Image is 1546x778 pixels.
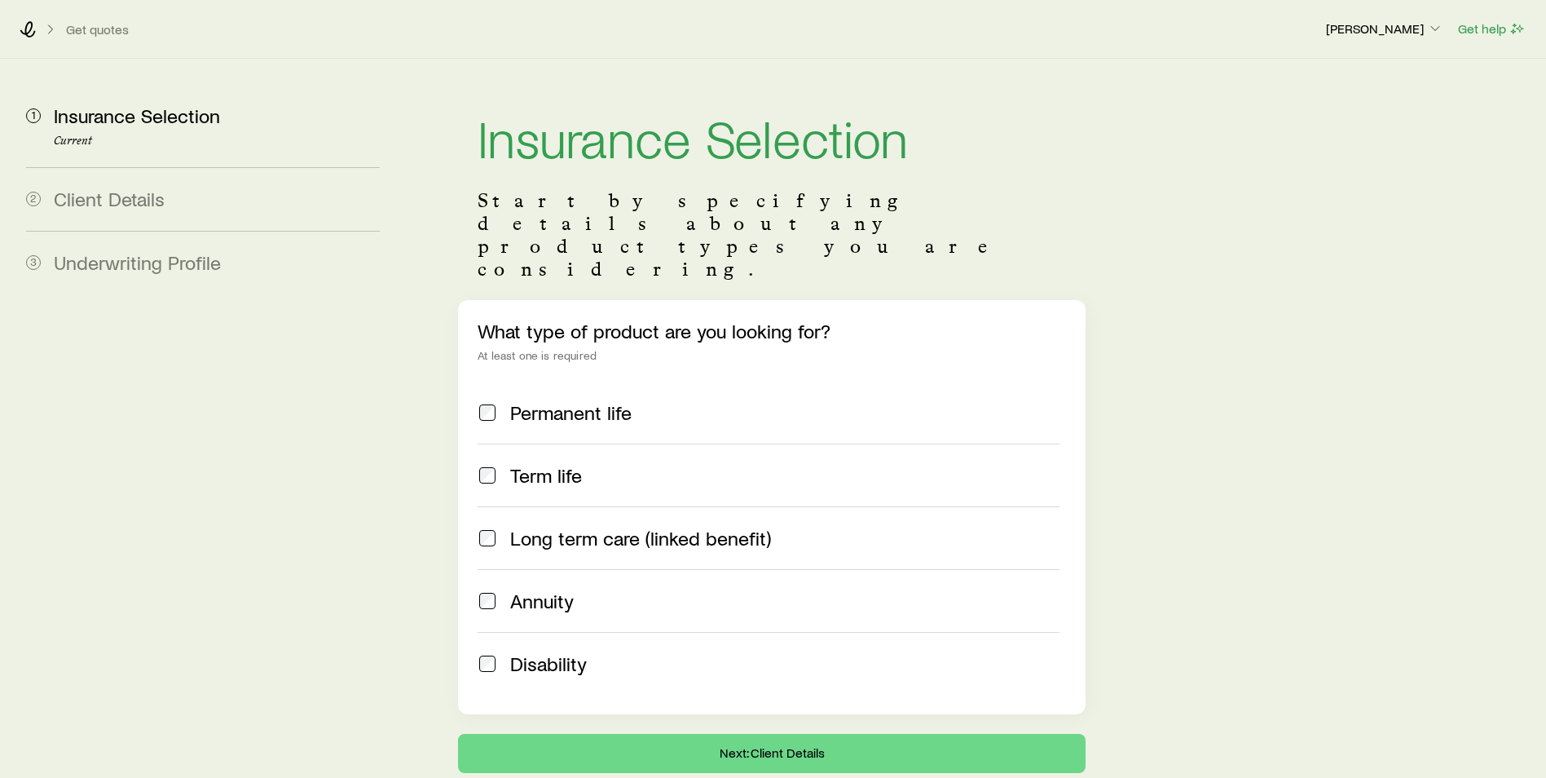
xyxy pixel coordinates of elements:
span: Client Details [54,187,165,210]
span: 2 [26,192,41,206]
span: Long term care (linked benefit) [510,527,771,550]
h1: Insurance Selection [478,111,1066,163]
input: Disability [479,656,496,672]
input: Permanent life [479,404,496,421]
button: Next: Client Details [458,734,1086,773]
span: Term life [510,464,582,487]
button: [PERSON_NAME] [1325,20,1444,39]
button: Get quotes [65,22,130,38]
div: At least one is required [478,349,1066,362]
span: 1 [26,108,41,123]
input: Annuity [479,593,496,609]
span: 3 [26,255,41,270]
p: What type of product are you looking for? [478,320,1066,343]
span: Underwriting Profile [54,250,221,274]
span: Permanent life [510,401,632,424]
p: Start by specifying details about any product types you are considering. [478,189,1066,281]
input: Term life [479,467,496,484]
p: [PERSON_NAME] [1326,20,1443,37]
p: Current [54,135,380,148]
span: Insurance Selection [54,104,220,127]
span: Disability [510,652,587,675]
input: Long term care (linked benefit) [479,530,496,546]
span: Annuity [510,590,574,612]
button: Get help [1457,20,1526,38]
